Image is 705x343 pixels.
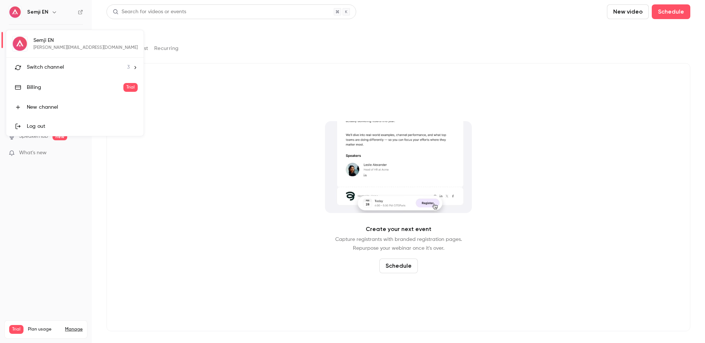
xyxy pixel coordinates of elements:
span: Switch channel [27,64,64,71]
div: Log out [27,123,138,130]
div: New channel [27,104,138,111]
div: Billing [27,84,123,91]
span: 3 [127,64,130,71]
span: Trial [123,83,138,92]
